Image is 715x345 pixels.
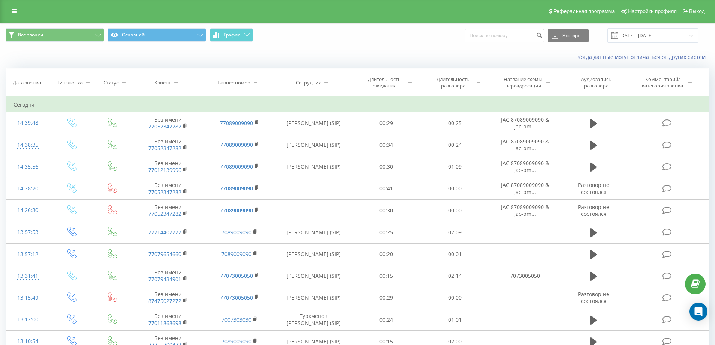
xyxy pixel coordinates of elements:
a: 7007303030 [221,316,251,323]
a: 77079654660 [148,250,181,258]
span: Разговор не состоялся [578,181,609,195]
a: 7089009090 [221,338,251,345]
div: 14:28:20 [14,181,42,196]
div: 13:31:41 [14,269,42,283]
a: 77089009090 [220,119,253,127]
td: 01:01 [421,309,489,331]
td: [PERSON_NAME] (SIP) [275,221,352,243]
td: 00:00 [421,200,489,221]
span: Все звонки [18,32,43,38]
td: [PERSON_NAME] (SIP) [275,112,352,134]
span: JAC:87089009090 & jac-bm... [501,203,549,217]
div: 14:35:56 [14,160,42,174]
a: 77012139996 [148,166,181,173]
td: [PERSON_NAME] (SIP) [275,243,352,265]
a: 87475027272 [148,297,181,304]
div: Длительность разговора [433,76,473,89]
td: Без имени [132,178,203,199]
a: 77089009090 [220,141,253,148]
td: 00:24 [352,309,421,331]
div: 14:39:48 [14,116,42,130]
td: 00:25 [421,112,489,134]
td: [PERSON_NAME] (SIP) [275,265,352,287]
td: 00:24 [421,134,489,156]
div: 14:26:30 [14,203,42,218]
span: JAC:87089009090 & jac-bm... [501,181,549,195]
td: 00:20 [352,243,421,265]
td: 00:29 [352,112,421,134]
div: Клиент [154,80,171,86]
a: 77714407777 [148,229,181,236]
a: 77089009090 [220,185,253,192]
div: Длительность ожидания [364,76,405,89]
td: 00:01 [421,243,489,265]
td: Сегодня [6,97,709,112]
a: 77079434901 [148,276,181,283]
div: Название схемы переадресации [503,76,543,89]
div: Open Intercom Messenger [689,303,707,321]
a: Когда данные могут отличаться от других систем [577,53,709,60]
span: JAC:87089009090 & jac-bm... [501,160,549,173]
span: График [224,32,240,38]
td: Без имени [132,134,203,156]
a: 7089009090 [221,229,251,236]
td: 02:09 [421,221,489,243]
div: Бизнес номер [218,80,250,86]
a: 77073005050 [220,272,253,279]
div: 14:38:35 [14,138,42,152]
button: Все звонки [6,28,104,42]
div: Статус [104,80,119,86]
div: Комментарий/категория звонка [641,76,685,89]
span: Разговор не состоялся [578,291,609,304]
td: 00:30 [352,156,421,178]
input: Поиск по номеру [465,29,544,42]
span: Выход [689,8,705,14]
a: 77089009090 [220,163,253,170]
span: Разговор не состоялся [578,203,609,217]
td: 00:25 [352,221,421,243]
div: 13:15:49 [14,291,42,305]
td: 7073005050 [489,265,560,287]
span: Настройки профиля [628,8,677,14]
td: 02:14 [421,265,489,287]
td: 00:29 [352,287,421,309]
td: Без имени [132,112,203,134]
span: JAC:87089009090 & jac-bm... [501,138,549,152]
span: JAC:87089009090 & jac-bm... [501,116,549,130]
td: [PERSON_NAME] (SIP) [275,134,352,156]
a: 77052347282 [148,145,181,152]
div: Тип звонка [57,80,83,86]
button: Основной [108,28,206,42]
a: 77052347282 [148,123,181,130]
td: Без имени [132,200,203,221]
td: [PERSON_NAME] (SIP) [275,156,352,178]
td: Без имени [132,287,203,309]
div: Сотрудник [296,80,321,86]
div: 13:57:12 [14,247,42,262]
a: 77073005050 [220,294,253,301]
a: 77089009090 [220,207,253,214]
a: 7089009090 [221,250,251,258]
button: График [210,28,253,42]
td: Без имени [132,265,203,287]
div: 13:12:00 [14,312,42,327]
td: 00:15 [352,265,421,287]
div: Аудиозапись разговора [572,76,620,89]
td: 01:09 [421,156,489,178]
a: 77052347282 [148,210,181,217]
td: 00:30 [352,200,421,221]
td: 00:34 [352,134,421,156]
td: 00:41 [352,178,421,199]
td: Без имени [132,309,203,331]
div: Дата звонка [13,80,41,86]
button: Экспорт [548,29,589,42]
a: 77011868698 [148,319,181,327]
td: 00:00 [421,178,489,199]
td: 00:00 [421,287,489,309]
div: 13:57:53 [14,225,42,240]
td: Туркменов [PERSON_NAME] (SIP) [275,309,352,331]
td: Без имени [132,156,203,178]
span: Реферальная программа [553,8,615,14]
td: [PERSON_NAME] (SIP) [275,287,352,309]
a: 77052347282 [148,188,181,196]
